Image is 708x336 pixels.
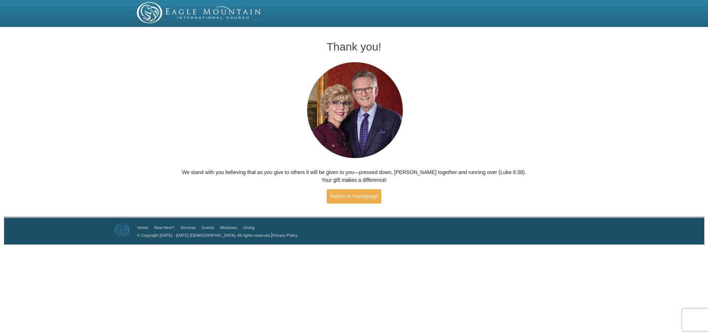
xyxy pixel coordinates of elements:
a: Giving [243,225,254,230]
p: | [135,231,298,239]
a: Services [180,225,196,230]
a: Privacy Policy [272,233,297,238]
a: New Here? [154,225,174,230]
a: Ministries [220,225,237,230]
img: Pastors George and Terri Pearsons [300,60,409,161]
a: Return to Homepage [327,189,381,204]
p: We stand with you believing that as you give to others it will be given to you—pressed down, [PER... [181,169,527,184]
a: © Copyright [DATE] - [DATE] [DEMOGRAPHIC_DATA]. All rights reserved. [137,233,271,238]
a: Home [138,225,148,230]
img: Eagle Mountain International Church [115,224,129,236]
img: EMIC [137,2,261,23]
a: Events [202,225,214,230]
h1: Thank you! [181,41,527,53]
